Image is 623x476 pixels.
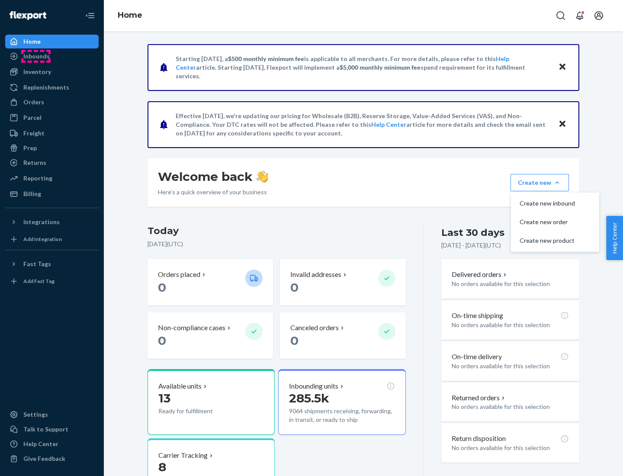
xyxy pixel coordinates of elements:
[5,437,99,451] a: Help Center
[5,111,99,125] a: Parcel
[520,219,575,225] span: Create new order
[5,422,99,436] a: Talk to Support
[158,169,268,184] h1: Welcome back
[23,37,41,46] div: Home
[23,98,44,106] div: Orders
[606,216,623,260] button: Help Center
[290,280,299,295] span: 0
[158,450,208,460] p: Carrier Tracking
[176,55,550,80] p: Starting [DATE], a is applicable to all merchants. For more details, please refer to this article...
[452,362,569,370] p: No orders available for this selection
[290,333,299,348] span: 0
[552,7,569,24] button: Open Search Box
[557,61,568,74] button: Close
[10,11,46,20] img: Flexport logo
[23,425,68,434] div: Talk to Support
[148,224,406,238] h3: Today
[511,174,569,191] button: Create newCreate new inboundCreate new orderCreate new product
[290,270,341,280] p: Invalid addresses
[340,64,421,71] span: $5,000 monthly minimum fee
[5,187,99,201] a: Billing
[289,391,329,405] span: 285.5k
[228,55,304,62] span: $500 monthly minimum fee
[452,321,569,329] p: No orders available for this selection
[290,323,339,333] p: Canceled orders
[158,460,166,474] span: 8
[23,129,45,138] div: Freight
[23,440,58,448] div: Help Center
[280,312,405,359] button: Canceled orders 0
[278,369,405,435] button: Inbounding units285.5k9064 shipments receiving, forwarding, in transit, or ready to ship
[23,144,37,152] div: Prep
[5,80,99,94] a: Replenishments
[513,194,597,213] button: Create new inbound
[23,158,46,167] div: Returns
[118,10,142,20] a: Home
[148,240,406,248] p: [DATE] ( UTC )
[5,257,99,271] button: Fast Tags
[289,381,338,391] p: Inbounding units
[158,280,166,295] span: 0
[452,352,502,362] p: On-time delivery
[5,49,99,63] a: Inbounds
[452,311,503,321] p: On-time shipping
[5,452,99,466] button: Give Feedback
[158,188,268,196] p: Here’s a quick overview of your business
[513,232,597,250] button: Create new product
[452,393,507,403] button: Returned orders
[148,369,275,435] button: Available units13Ready for fulfillment
[441,226,504,239] div: Last 30 days
[371,121,406,128] a: Help Center
[81,7,99,24] button: Close Navigation
[158,270,200,280] p: Orders placed
[23,52,50,61] div: Inbounds
[23,277,55,285] div: Add Fast Tag
[280,259,405,306] button: Invalid addresses 0
[590,7,607,24] button: Open account menu
[5,215,99,229] button: Integrations
[158,323,225,333] p: Non-compliance cases
[158,381,202,391] p: Available units
[5,95,99,109] a: Orders
[23,174,52,183] div: Reporting
[441,241,501,250] p: [DATE] - [DATE] ( UTC )
[23,454,65,463] div: Give Feedback
[148,312,273,359] button: Non-compliance cases 0
[23,190,41,198] div: Billing
[289,407,395,424] p: 9064 shipments receiving, forwarding, in transit, or ready to ship
[23,260,51,268] div: Fast Tags
[5,156,99,170] a: Returns
[5,274,99,288] a: Add Fast Tag
[5,141,99,155] a: Prep
[513,213,597,232] button: Create new order
[5,65,99,79] a: Inventory
[5,35,99,48] a: Home
[23,235,62,243] div: Add Integration
[520,238,575,244] span: Create new product
[520,200,575,206] span: Create new inbound
[5,171,99,185] a: Reporting
[5,408,99,421] a: Settings
[571,7,588,24] button: Open notifications
[23,83,69,92] div: Replenishments
[23,218,60,226] div: Integrations
[158,391,170,405] span: 13
[23,68,51,76] div: Inventory
[256,170,268,183] img: hand-wave emoji
[148,259,273,306] button: Orders placed 0
[111,3,149,28] ol: breadcrumbs
[452,444,569,452] p: No orders available for this selection
[557,118,568,131] button: Close
[452,402,569,411] p: No orders available for this selection
[158,407,238,415] p: Ready for fulfillment
[452,434,506,444] p: Return disposition
[23,410,48,419] div: Settings
[5,232,99,246] a: Add Integration
[23,113,42,122] div: Parcel
[5,126,99,140] a: Freight
[158,333,166,348] span: 0
[452,270,508,280] button: Delivered orders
